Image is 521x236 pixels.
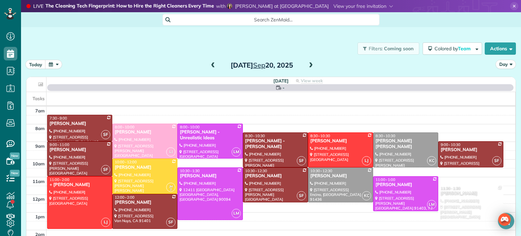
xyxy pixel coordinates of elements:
[375,182,436,188] div: [PERSON_NAME]
[115,125,134,129] span: 8:00 - 10:00
[492,156,501,165] span: SF
[362,191,371,200] span: KC
[180,125,199,129] span: 8:00 - 10:00
[50,177,69,182] span: 11:00 - 2:00
[49,182,110,188] div: + [PERSON_NAME]
[384,46,414,52] span: Coming soon
[101,130,110,139] span: SF
[35,108,45,113] span: 7am
[297,191,306,200] span: SF
[440,191,501,197] div: [PERSON_NAME]
[310,173,371,179] div: [PERSON_NAME]
[49,121,110,127] div: [PERSON_NAME]
[167,186,175,193] small: 2
[362,156,371,165] span: LJ
[115,160,137,164] span: 10:00 - 12:00
[235,3,329,9] span: [PERSON_NAME] at [GEOGRAPHIC_DATA]
[498,213,514,229] div: Open Intercom Messenger
[169,184,173,188] span: JM
[166,147,175,157] span: LI
[180,168,199,173] span: 10:30 - 1:30
[50,142,69,147] span: 9:00 - 11:00
[496,60,516,69] button: Day
[10,170,20,177] span: New
[10,152,20,159] span: New
[216,3,226,9] span: with
[283,84,285,91] span: -
[33,161,45,166] span: 10am
[375,138,436,150] div: [PERSON_NAME] [PERSON_NAME]
[375,177,395,182] span: 11:00 - 1:00
[232,147,241,157] span: LM
[35,214,45,219] span: 1pm
[310,168,332,173] span: 10:30 - 12:30
[33,196,45,202] span: 12pm
[35,126,45,131] span: 8am
[297,156,306,165] span: SF
[245,173,306,179] div: [PERSON_NAME]
[440,147,501,153] div: [PERSON_NAME]
[33,96,45,101] span: Tasks
[435,46,473,52] span: Colored by
[427,200,436,209] span: LM
[245,138,306,150] div: [PERSON_NAME] - [PERSON_NAME]
[25,60,46,69] button: today
[227,3,232,9] img: libby-de-lucien-77da18b5e327069b8864256f4561c058dd9510108410bc45ca77b9bc9613edd4.jpg
[441,186,460,191] span: 11:30 - 1:30
[114,200,175,205] div: [PERSON_NAME]
[50,116,67,121] span: 7:30 - 9:00
[101,218,110,227] span: LJ
[375,133,395,138] span: 8:30 - 10:30
[245,168,267,173] span: 10:30 - 12:30
[219,61,304,69] h2: [DATE] 20, 2025
[35,143,45,149] span: 9am
[310,138,371,144] div: [PERSON_NAME]
[45,3,214,10] strong: The Cleaning Tech Fingerprint: How to Hire the Right Cleaners Every Time
[179,129,240,141] div: [PERSON_NAME] - Unrealistic Ideas
[114,129,175,135] div: [PERSON_NAME]
[101,165,110,174] span: SF
[485,42,516,55] button: Actions
[166,218,175,227] span: SF
[441,142,460,147] span: 9:00 - 10:30
[114,165,175,170] div: [PERSON_NAME]
[301,78,323,84] span: View week
[179,173,240,179] div: [PERSON_NAME]
[458,46,472,52] span: Team
[253,61,265,69] span: Sep
[369,46,383,52] span: Filters:
[423,42,482,55] button: Colored byTeam
[427,156,436,165] span: KC
[273,78,289,84] span: [DATE]
[33,179,45,184] span: 11am
[49,147,110,153] div: [PERSON_NAME]
[115,195,134,200] span: 12:00 - 2:00
[310,133,330,138] span: 8:30 - 10:30
[245,133,265,138] span: 8:30 - 10:30
[232,209,241,218] span: LM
